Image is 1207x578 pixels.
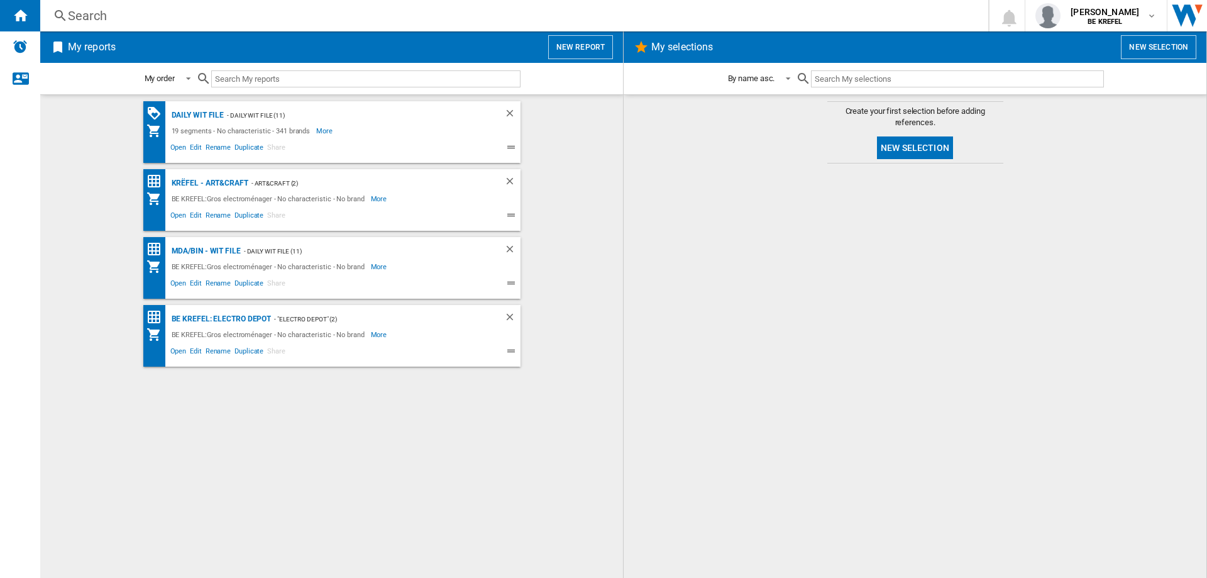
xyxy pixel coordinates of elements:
span: Duplicate [233,142,265,157]
b: BE KREFEL [1088,18,1122,26]
span: Edit [188,142,204,157]
span: Create your first selection before adding references. [827,106,1003,128]
div: - Daily WIT file (11) [241,243,479,259]
span: More [371,259,389,274]
span: Share [265,209,287,225]
span: Rename [204,142,233,157]
span: Open [168,277,189,292]
div: My order [145,74,175,83]
h2: My reports [65,35,118,59]
span: Duplicate [233,345,265,360]
div: BE KREFEL:Gros electroménager - No characteristic - No brand [168,191,371,206]
div: Delete [504,175,521,191]
div: My Assortment [146,123,168,138]
div: BE KREFEL: Electro depot [168,311,272,327]
div: PROMOTIONS Matrix [146,106,168,121]
div: - Daily WIT file (11) [224,108,478,123]
div: My Assortment [146,191,168,206]
span: More [371,191,389,206]
span: More [316,123,334,138]
span: Rename [204,345,233,360]
span: [PERSON_NAME] [1071,6,1139,18]
div: My Assortment [146,327,168,342]
div: BE KREFEL:Gros electroménager - No characteristic - No brand [168,259,371,274]
button: New report [548,35,613,59]
div: Price Matrix [146,174,168,189]
span: More [371,327,389,342]
div: Krëfel - Art&Craft [168,175,248,191]
div: My Assortment [146,259,168,274]
div: Price Matrix [146,309,168,325]
div: BE KREFEL:Gros electroménager - No characteristic - No brand [168,327,371,342]
div: Delete [504,108,521,123]
span: Edit [188,209,204,225]
h2: My selections [649,35,715,59]
span: Rename [204,277,233,292]
span: Duplicate [233,277,265,292]
div: - Art&Craft (2) [248,175,479,191]
img: profile.jpg [1035,3,1061,28]
span: Duplicate [233,209,265,225]
div: - "Electro depot" (2) [271,311,478,327]
span: Share [265,142,287,157]
div: Price Matrix [146,242,168,257]
button: New selection [877,136,953,159]
div: Daily WIT file [168,108,224,123]
button: New selection [1121,35,1196,59]
img: alerts-logo.svg [13,39,28,54]
span: Open [168,345,189,360]
span: Share [265,345,287,360]
div: 19 segments - No characteristic - 341 brands [168,123,317,138]
div: Delete [504,311,521,327]
div: MDA/BIN - WIT file [168,243,241,259]
input: Search My selections [811,70,1103,87]
span: Share [265,277,287,292]
span: Open [168,142,189,157]
input: Search My reports [211,70,521,87]
div: Search [68,7,956,25]
span: Edit [188,277,204,292]
div: By name asc. [728,74,775,83]
span: Edit [188,345,204,360]
div: Delete [504,243,521,259]
span: Rename [204,209,233,225]
span: Open [168,209,189,225]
